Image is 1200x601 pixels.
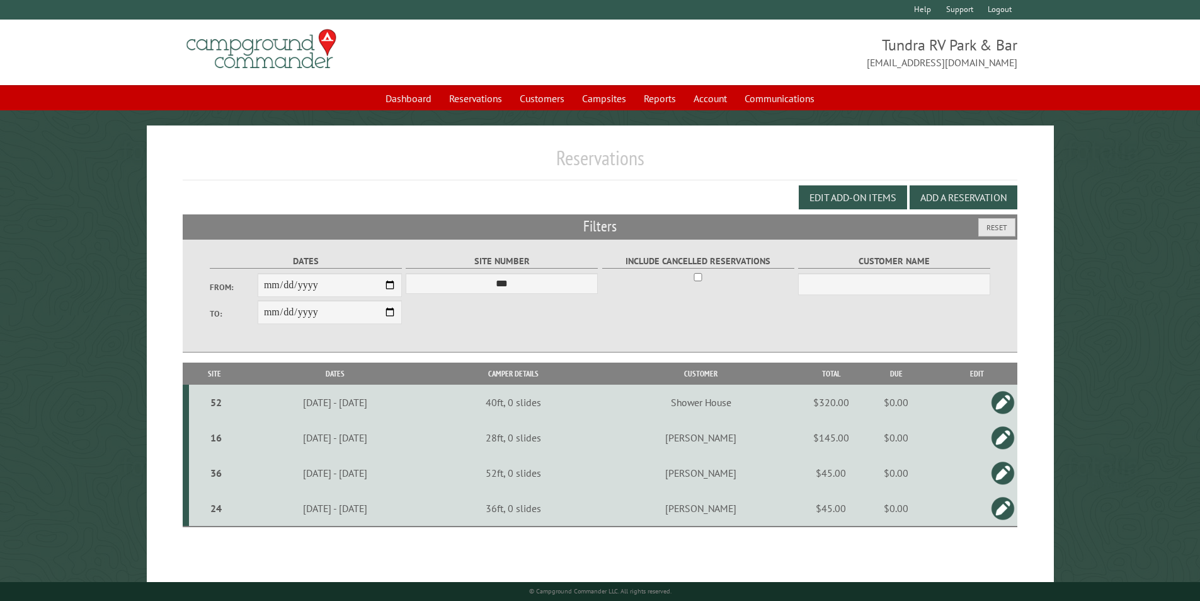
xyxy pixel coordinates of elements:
td: $0.00 [856,491,936,527]
td: $0.00 [856,385,936,420]
a: Customers [512,86,572,110]
div: [DATE] - [DATE] [242,467,428,479]
th: Edit [936,363,1017,385]
label: Customer Name [798,254,990,269]
div: 36 [194,467,238,479]
h1: Reservations [183,146,1018,180]
td: $0.00 [856,420,936,455]
a: Communications [737,86,822,110]
button: Add a Reservation [910,185,1017,209]
td: 36ft, 0 slides [430,491,596,527]
td: $45.00 [806,491,856,527]
th: Customer [596,363,806,385]
label: Dates [210,254,402,269]
td: $0.00 [856,455,936,491]
label: To: [210,308,258,320]
div: [DATE] - [DATE] [242,431,428,444]
span: Tundra RV Park & Bar [EMAIL_ADDRESS][DOMAIN_NAME] [600,35,1018,70]
h2: Filters [183,214,1018,238]
th: Dates [240,363,430,385]
label: From: [210,281,258,293]
a: Reports [636,86,683,110]
label: Site Number [406,254,598,269]
td: $320.00 [806,385,856,420]
label: Include Cancelled Reservations [602,254,794,269]
td: [PERSON_NAME] [596,420,806,455]
th: Site [189,363,240,385]
div: 52 [194,396,238,409]
a: Reservations [442,86,510,110]
td: 28ft, 0 slides [430,420,596,455]
div: 24 [194,502,238,515]
a: Campsites [574,86,634,110]
button: Edit Add-on Items [799,185,907,209]
small: © Campground Commander LLC. All rights reserved. [529,587,671,595]
div: 16 [194,431,238,444]
th: Due [856,363,936,385]
img: Campground Commander [183,25,340,74]
th: Total [806,363,856,385]
a: Dashboard [378,86,439,110]
div: [DATE] - [DATE] [242,502,428,515]
td: [PERSON_NAME] [596,491,806,527]
th: Camper Details [430,363,596,385]
td: $145.00 [806,420,856,455]
div: [DATE] - [DATE] [242,396,428,409]
td: Shower House [596,385,806,420]
button: Reset [978,218,1015,236]
td: $45.00 [806,455,856,491]
a: Account [686,86,734,110]
td: 40ft, 0 slides [430,385,596,420]
td: 52ft, 0 slides [430,455,596,491]
td: [PERSON_NAME] [596,455,806,491]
